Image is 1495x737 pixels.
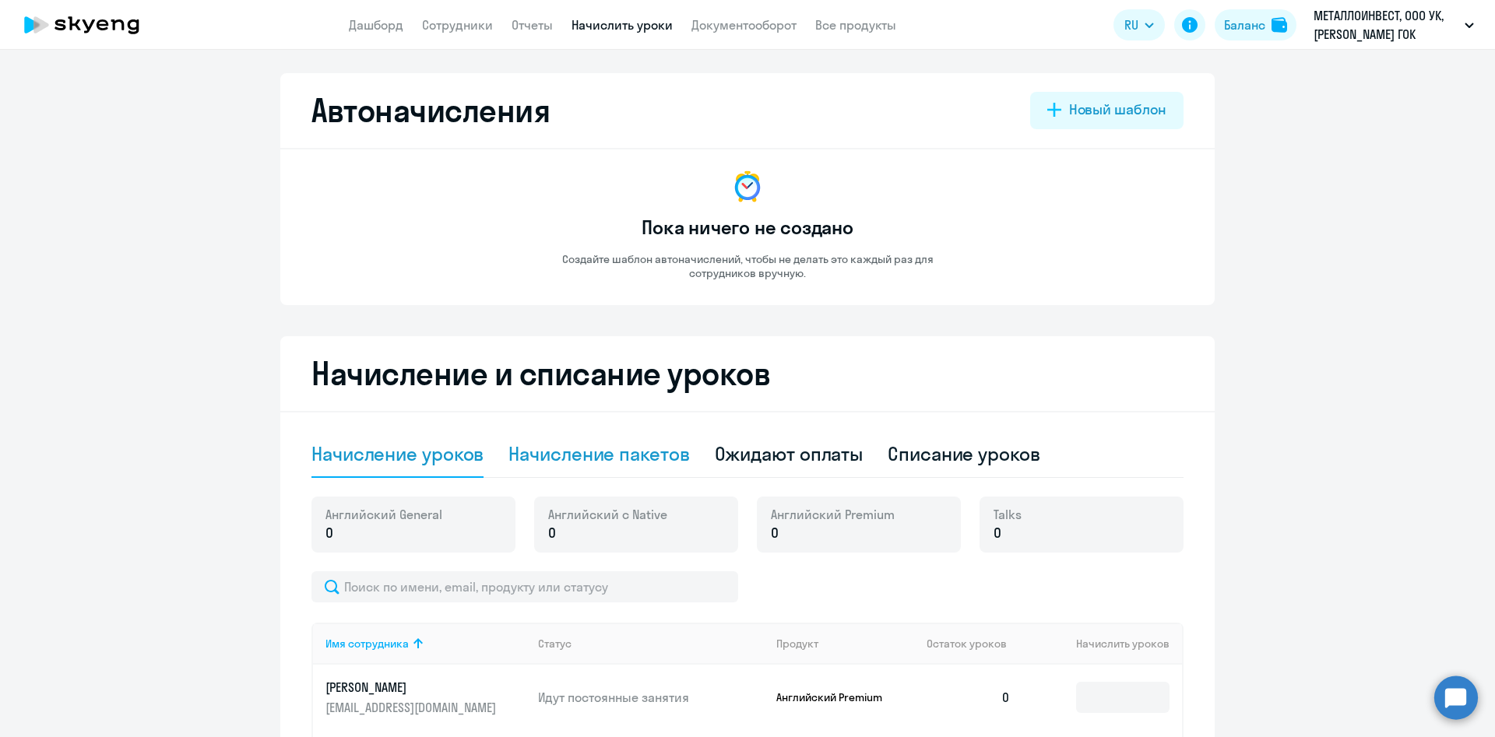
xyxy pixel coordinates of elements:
[771,523,779,543] span: 0
[538,689,764,706] p: Идут постоянные занятия
[548,506,667,523] span: Английский с Native
[325,637,409,651] div: Имя сотрудника
[529,252,966,280] p: Создайте шаблон автоначислений, чтобы не делать это каждый раз для сотрудников вручную.
[422,17,493,33] a: Сотрудники
[927,637,1023,651] div: Остаток уроков
[512,17,553,33] a: Отчеты
[325,637,526,651] div: Имя сотрудника
[1069,100,1166,120] div: Новый шаблон
[1124,16,1138,34] span: RU
[776,637,915,651] div: Продукт
[325,523,333,543] span: 0
[1113,9,1165,40] button: RU
[548,523,556,543] span: 0
[776,637,818,651] div: Продукт
[888,441,1040,466] div: Списание уроков
[1030,92,1184,129] button: Новый шаблон
[729,168,766,205] img: no-data
[538,637,572,651] div: Статус
[325,699,500,716] p: [EMAIL_ADDRESS][DOMAIN_NAME]
[1314,6,1458,44] p: МЕТАЛЛОИНВЕСТ, ООО УК, [PERSON_NAME] ГОК тендер 2024
[538,637,764,651] div: Статус
[771,506,895,523] span: Английский Premium
[508,441,689,466] div: Начисление пакетов
[311,571,738,602] input: Поиск по имени, email, продукту или статусу
[325,506,442,523] span: Английский General
[325,679,526,716] a: [PERSON_NAME][EMAIL_ADDRESS][DOMAIN_NAME]
[349,17,403,33] a: Дашборд
[715,441,864,466] div: Ожидают оплаты
[311,441,484,466] div: Начисление уроков
[1272,17,1287,33] img: balance
[994,523,1001,543] span: 0
[927,637,1007,651] span: Остаток уроков
[311,355,1184,392] h2: Начисление и списание уроков
[1224,16,1265,34] div: Баланс
[776,690,893,704] p: Английский Premium
[691,17,797,33] a: Документооборот
[1023,623,1182,665] th: Начислить уроков
[994,506,1022,523] span: Talks
[325,679,500,696] p: [PERSON_NAME]
[815,17,896,33] a: Все продукты
[1215,9,1296,40] button: Балансbalance
[572,17,673,33] a: Начислить уроки
[1306,6,1482,44] button: МЕТАЛЛОИНВЕСТ, ООО УК, [PERSON_NAME] ГОК тендер 2024
[914,665,1023,730] td: 0
[642,215,853,240] h3: Пока ничего не создано
[311,92,550,129] h2: Автоначисления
